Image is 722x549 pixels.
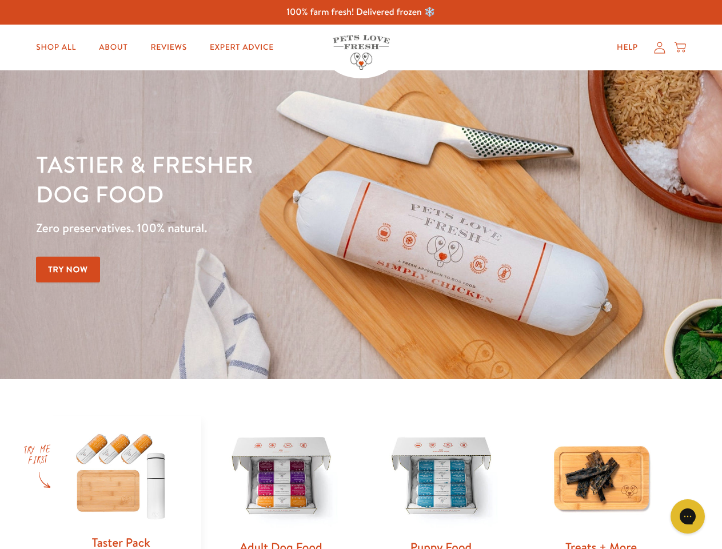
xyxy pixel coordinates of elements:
[608,36,647,59] a: Help
[90,36,137,59] a: About
[333,35,390,70] img: Pets Love Fresh
[36,149,469,209] h1: Tastier & fresher dog food
[665,495,711,538] iframe: Gorgias live chat messenger
[36,257,100,283] a: Try Now
[27,36,85,59] a: Shop All
[36,218,469,238] p: Zero preservatives. 100% natural.
[201,36,283,59] a: Expert Advice
[141,36,196,59] a: Reviews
